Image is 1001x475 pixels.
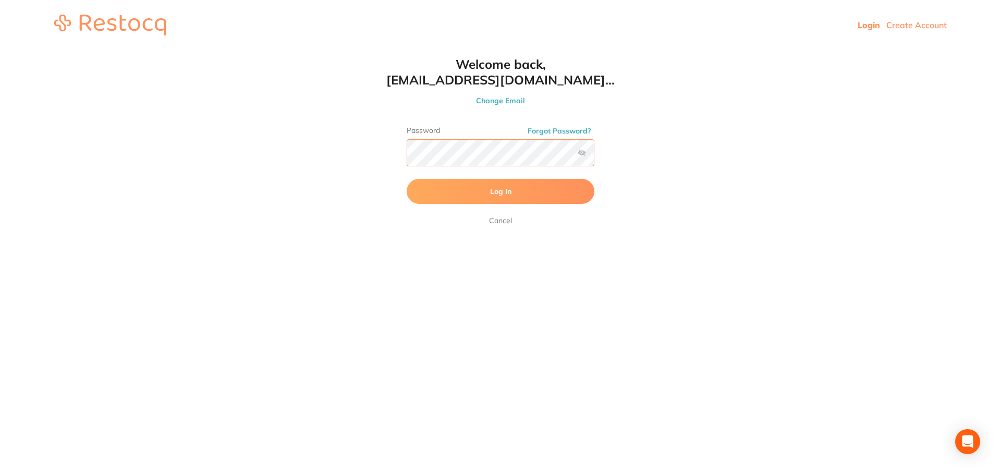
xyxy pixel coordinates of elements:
[524,126,594,136] button: Forgot Password?
[955,429,980,454] div: Open Intercom Messenger
[490,187,511,196] span: Log In
[886,20,947,30] a: Create Account
[487,214,514,227] a: Cancel
[54,15,166,35] img: restocq_logo.svg
[858,20,880,30] a: Login
[407,126,594,135] label: Password
[407,179,594,204] button: Log In
[386,96,615,105] button: Change Email
[386,56,615,88] h1: Welcome back, [EMAIL_ADDRESS][DOMAIN_NAME]...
